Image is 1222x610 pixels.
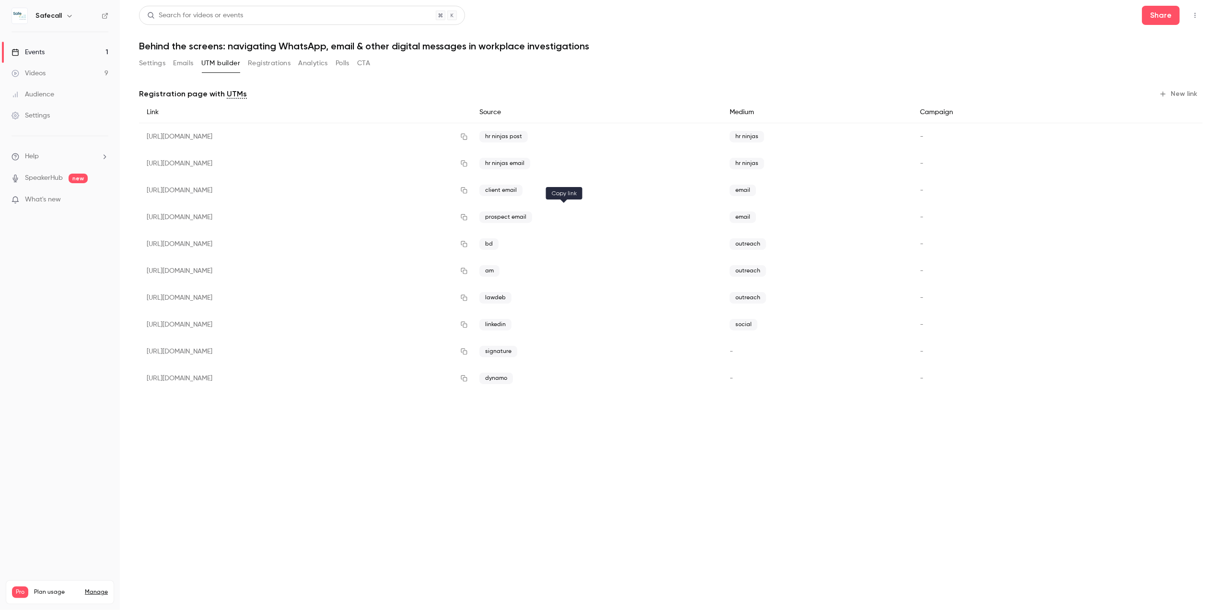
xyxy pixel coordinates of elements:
[139,88,247,100] p: Registration page with
[920,160,923,167] span: -
[69,174,88,183] span: new
[25,195,61,205] span: What's new
[1142,6,1180,25] button: Share
[139,150,472,177] div: [URL][DOMAIN_NAME]
[1155,86,1203,102] button: New link
[479,319,512,330] span: linkedin
[730,185,756,196] span: email
[920,241,923,247] span: -
[12,90,54,99] div: Audience
[479,158,530,169] span: hr ninjas email
[173,56,193,71] button: Emails
[139,40,1203,52] h1: Behind the screens: navigating WhatsApp, email & other digital messages in workplace investigations
[139,284,472,311] div: [URL][DOMAIN_NAME]
[139,204,472,231] div: [URL][DOMAIN_NAME]
[479,131,528,142] span: hr ninjas post
[912,102,1090,123] div: Campaign
[139,177,472,204] div: [URL][DOMAIN_NAME]
[97,196,108,204] iframe: Noticeable Trigger
[139,231,472,258] div: [URL][DOMAIN_NAME]
[35,11,62,21] h6: Safecall
[248,56,291,71] button: Registrations
[479,185,523,196] span: client email
[12,111,50,120] div: Settings
[12,152,108,162] li: help-dropdown-opener
[357,56,370,71] button: CTA
[730,238,766,250] span: outreach
[139,102,472,123] div: Link
[730,265,766,277] span: outreach
[722,102,912,123] div: Medium
[472,102,722,123] div: Source
[227,88,247,100] a: UTMs
[730,158,764,169] span: hr ninjas
[12,47,45,57] div: Events
[139,311,472,338] div: [URL][DOMAIN_NAME]
[730,211,756,223] span: email
[730,348,733,355] span: -
[139,123,472,151] div: [URL][DOMAIN_NAME]
[12,587,28,598] span: Pro
[147,11,243,21] div: Search for videos or events
[920,268,923,274] span: -
[920,294,923,301] span: -
[730,319,757,330] span: social
[479,265,500,277] span: am
[479,346,517,357] span: signature
[479,238,499,250] span: bd
[920,214,923,221] span: -
[12,8,27,23] img: Safecall
[479,211,532,223] span: prospect email
[730,375,733,382] span: -
[920,375,923,382] span: -
[730,131,764,142] span: hr ninjas
[479,292,512,304] span: lawdeb
[920,321,923,328] span: -
[139,258,472,284] div: [URL][DOMAIN_NAME]
[920,133,923,140] span: -
[201,56,240,71] button: UTM builder
[920,348,923,355] span: -
[479,373,513,384] span: dynamo
[25,173,63,183] a: SpeakerHub
[336,56,349,71] button: Polls
[85,588,108,596] a: Manage
[139,338,472,365] div: [URL][DOMAIN_NAME]
[920,187,923,194] span: -
[730,292,766,304] span: outreach
[139,365,472,392] div: [URL][DOMAIN_NAME]
[12,69,46,78] div: Videos
[25,152,39,162] span: Help
[34,588,79,596] span: Plan usage
[139,56,165,71] button: Settings
[298,56,328,71] button: Analytics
